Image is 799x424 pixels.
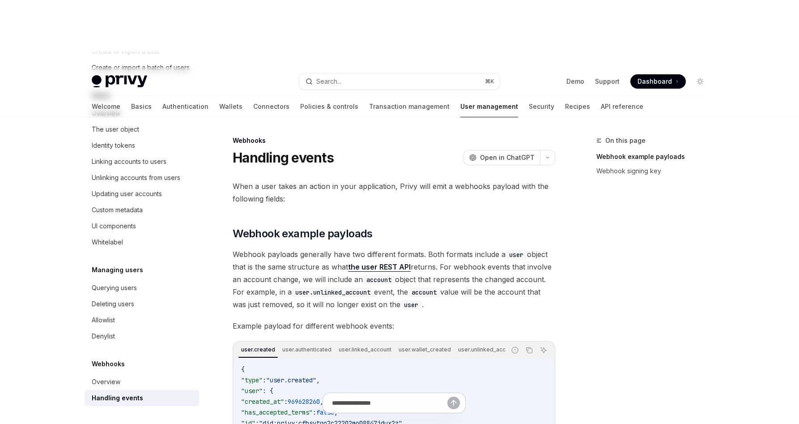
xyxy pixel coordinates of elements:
[131,96,152,117] a: Basics
[455,344,520,355] div: user.unlinked_account
[336,344,394,355] div: user.linked_account
[369,96,450,117] a: Transaction management
[292,287,374,297] code: user.unlinked_account
[396,344,454,355] div: user.wallet_created
[85,296,199,312] a: Deleting users
[92,96,120,117] a: Welcome
[92,393,143,403] div: Handling events
[460,96,518,117] a: User management
[485,78,494,85] span: ⌘ K
[92,221,136,231] div: UI components
[85,170,199,186] a: Unlinking accounts from users
[529,96,554,117] a: Security
[233,150,334,166] h1: Handling events
[85,374,199,390] a: Overview
[538,344,549,356] button: Ask AI
[92,283,137,293] div: Querying users
[263,387,273,395] span: : {
[85,202,199,218] a: Custom metadata
[463,150,540,165] button: Open in ChatGPT
[92,188,162,199] div: Updating user accounts
[92,331,115,342] div: Denylist
[85,234,199,250] a: Whitelabel
[233,248,555,311] span: Webhook payloads generally have two different formats. Both formats include a object that is the ...
[506,250,527,260] code: user
[233,320,555,332] span: Example payload for different webhook events:
[233,136,555,145] div: Webhooks
[85,328,199,344] a: Denylist
[348,262,411,272] a: the user REST API
[595,77,620,86] a: Support
[630,74,686,89] a: Dashboard
[596,150,714,164] a: Webhook example payloads
[233,180,555,205] span: When a user takes an action in your application, Privy will emit a webhooks payload with the foll...
[241,387,263,395] span: "user"
[92,265,143,275] h5: Managing users
[85,154,199,170] a: Linking accounts to users
[509,344,521,356] button: Report incorrect code
[596,164,714,178] a: Webhook signing key
[85,218,199,234] a: UI components
[92,156,166,167] div: Linking accounts to users
[92,299,134,309] div: Deleting users
[601,96,643,117] a: API reference
[162,96,208,117] a: Authentication
[253,96,289,117] a: Connectors
[92,377,120,387] div: Overview
[280,344,334,355] div: user.authenticated
[637,77,672,86] span: Dashboard
[263,376,266,384] span: :
[92,237,123,248] div: Whitelabel
[605,135,646,146] span: On this page
[85,312,199,328] a: Allowlist
[92,140,135,151] div: Identity tokens
[363,275,395,285] code: account
[447,397,460,409] button: Send message
[238,344,278,355] div: user.created
[316,76,341,87] div: Search...
[92,124,139,135] div: The user object
[241,365,245,373] span: {
[233,227,373,241] span: Webhook example payloads
[219,96,242,117] a: Wallets
[316,376,320,384] span: ,
[565,96,590,117] a: Recipes
[332,393,447,413] input: Ask a question...
[85,280,199,296] a: Querying users
[266,376,316,384] span: "user.created"
[693,74,707,89] button: Toggle dark mode
[408,287,440,297] code: account
[85,121,199,137] a: The user object
[92,205,143,215] div: Custom metadata
[85,137,199,154] a: Identity tokens
[92,75,147,88] img: light logo
[92,315,115,325] div: Allowlist
[92,172,180,183] div: Unlinking accounts from users
[566,77,584,86] a: Demo
[299,73,500,90] button: Search...⌘K
[92,359,125,369] h5: Webhooks
[480,153,535,162] span: Open in ChatGPT
[241,376,263,384] span: "type"
[523,344,535,356] button: Copy the contents from the code block
[85,390,199,406] a: Handling events
[85,186,199,202] a: Updating user accounts
[400,300,422,310] code: user
[300,96,358,117] a: Policies & controls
